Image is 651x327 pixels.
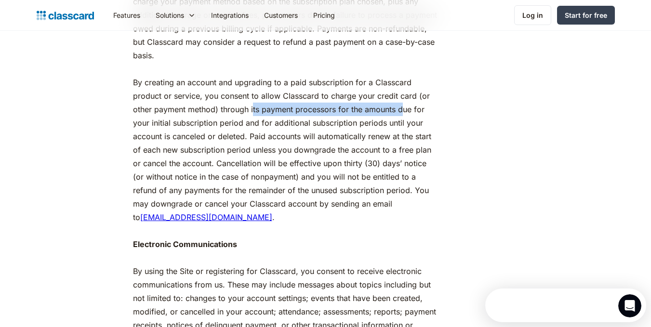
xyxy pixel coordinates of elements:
[10,16,141,26] div: The team typically replies in under 2m
[618,294,641,317] iframe: Intercom live chat
[10,8,141,16] div: Need help?
[256,4,306,26] a: Customers
[4,4,169,30] div: Open Intercom Messenger
[203,4,256,26] a: Integrations
[156,10,184,20] div: Solutions
[133,239,237,249] strong: Electronic Communications
[37,9,94,22] a: home
[522,10,543,20] div: Log in
[565,10,607,20] div: Start for free
[140,212,272,222] a: [EMAIL_ADDRESS][DOMAIN_NAME]
[514,5,551,25] a: Log in
[306,4,343,26] a: Pricing
[485,288,646,322] iframe: Intercom live chat discovery launcher
[148,4,203,26] div: Solutions
[106,4,148,26] a: Features
[557,6,615,25] a: Start for free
